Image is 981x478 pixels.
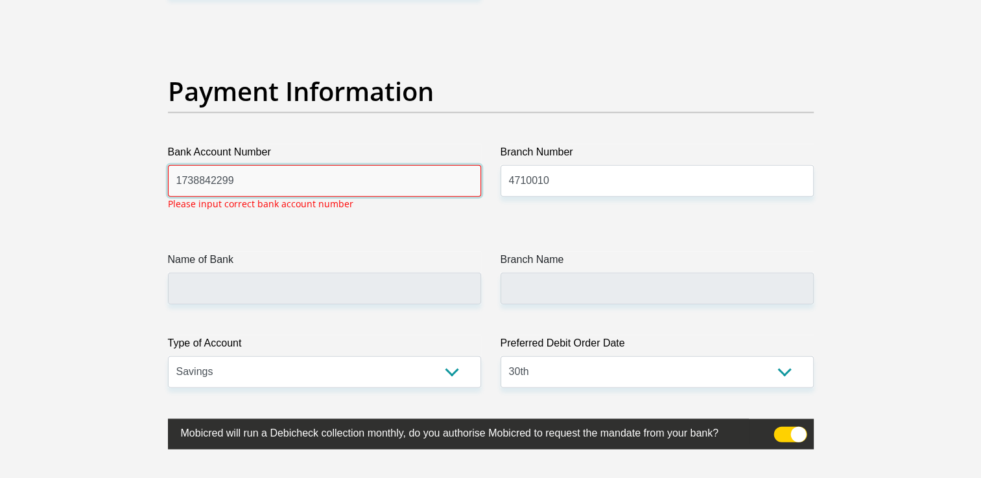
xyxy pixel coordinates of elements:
label: Bank Account Number [168,144,481,165]
label: Preferred Debit Order Date [501,336,814,356]
label: Branch Number [501,144,814,165]
input: Bank Account Number [168,165,481,197]
input: Name of Bank [168,273,481,304]
h2: Payment Information [168,76,814,107]
label: Name of Bank [168,252,481,273]
p: Please input correct bank account number [168,197,353,211]
label: Mobicred will run a Debicheck collection monthly, do you authorise Mobicred to request the mandat... [168,419,749,444]
label: Type of Account [168,336,481,356]
input: Branch Name [501,273,814,304]
input: Branch Number [501,165,814,197]
label: Branch Name [501,252,814,273]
